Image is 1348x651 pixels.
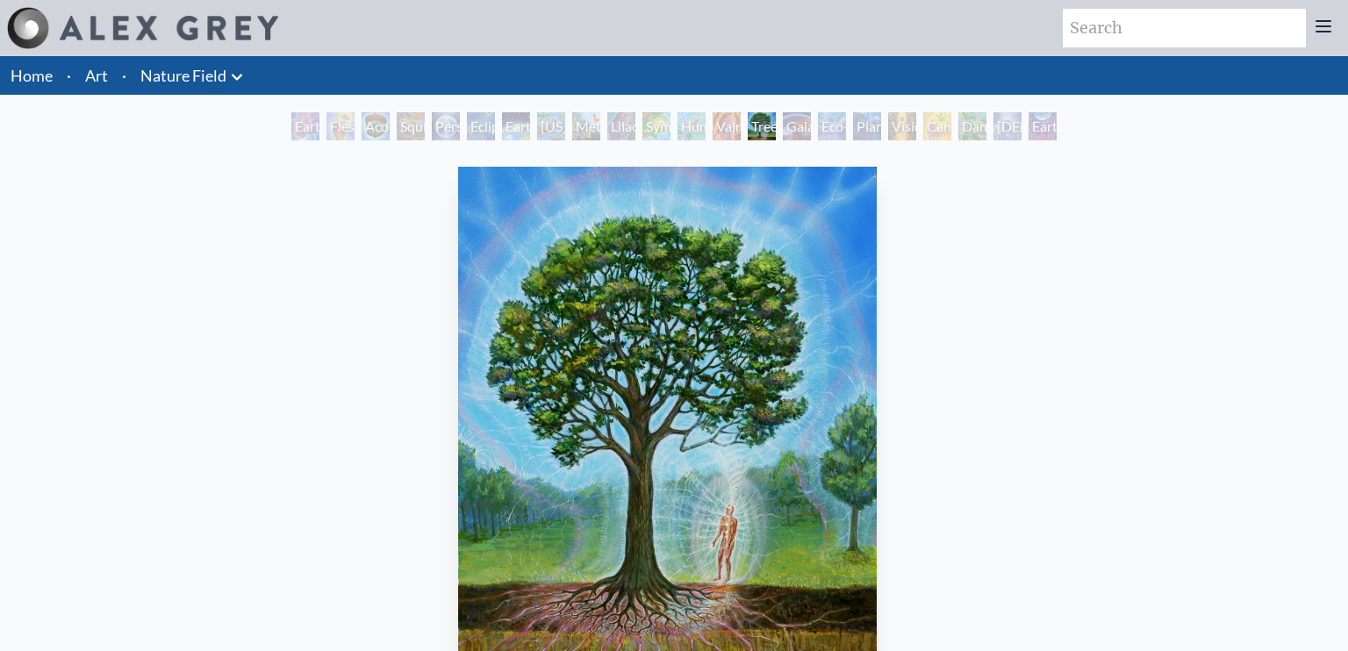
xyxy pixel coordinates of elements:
[85,63,108,88] a: Art
[853,112,881,140] div: Planetary Prayers
[397,112,425,140] div: Squirrel
[818,112,846,140] div: Eco-Atlas
[888,112,916,140] div: Vision Tree
[467,112,495,140] div: Eclipse
[748,112,776,140] div: Tree & Person
[11,66,53,85] a: Home
[140,63,226,88] a: Nature Field
[572,112,600,140] div: Metamorphosis
[60,56,78,95] li: ·
[326,112,355,140] div: Flesh of the Gods
[958,112,986,140] div: Dance of Cannabia
[607,112,635,140] div: Lilacs
[1063,9,1306,47] input: Search
[923,112,951,140] div: Cannabis Mudra
[362,112,390,140] div: Acorn Dream
[502,112,530,140] div: Earth Energies
[783,112,811,140] div: Gaia
[993,112,1022,140] div: [DEMOGRAPHIC_DATA] in the Ocean of Awareness
[642,112,670,140] div: Symbiosis: Gall Wasp & Oak Tree
[1029,112,1057,140] div: Earthmind
[291,112,319,140] div: Earth Witness
[115,56,133,95] li: ·
[713,112,741,140] div: Vajra Horse
[678,112,706,140] div: Humming Bird
[537,112,565,140] div: [US_STATE] Song
[432,112,460,140] div: Person Planet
